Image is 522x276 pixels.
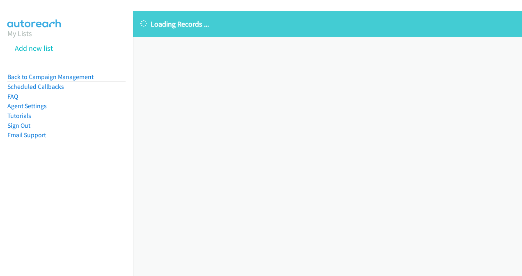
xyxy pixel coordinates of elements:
a: My Lists [7,29,32,38]
p: Loading Records ... [140,18,515,29]
a: Agent Settings [7,102,47,110]
a: Add new list [15,43,53,53]
a: Back to Campaign Management [7,73,94,81]
a: Email Support [7,131,46,139]
a: FAQ [7,93,18,100]
a: Scheduled Callbacks [7,83,64,90]
a: Sign Out [7,122,30,129]
a: Tutorials [7,112,31,120]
